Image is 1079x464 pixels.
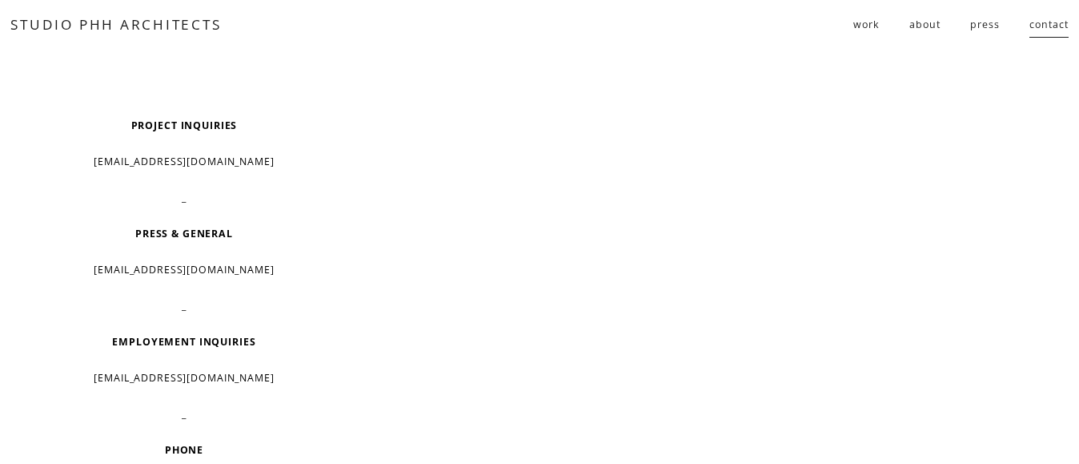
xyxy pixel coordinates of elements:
p: _ [55,186,313,211]
strong: PROJECT INQUIRIES [131,119,238,132]
p: [EMAIL_ADDRESS][DOMAIN_NAME] [55,366,313,391]
a: folder dropdown [853,12,879,38]
p: [EMAIL_ADDRESS][DOMAIN_NAME] [55,258,313,283]
p: _ [55,402,313,427]
strong: PHONE [165,443,203,457]
p: [EMAIL_ADDRESS][DOMAIN_NAME] [55,150,313,175]
a: STUDIO PHH ARCHITECTS [10,15,221,34]
a: about [909,12,940,38]
strong: EMPLOYEMENT INQUIRIES [112,335,255,349]
a: press [970,12,999,38]
strong: PRESS & GENERAL [135,227,233,240]
a: contact [1029,12,1068,38]
span: work [853,13,879,38]
p: _ [55,294,313,319]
